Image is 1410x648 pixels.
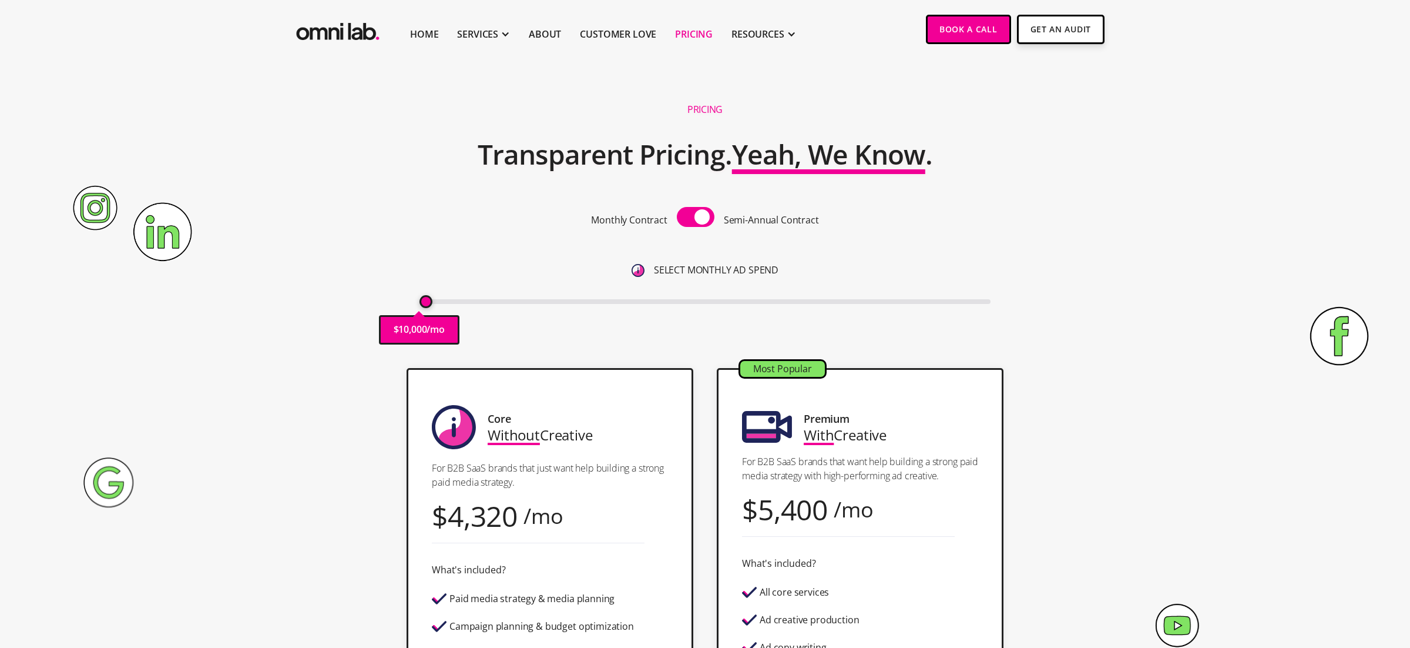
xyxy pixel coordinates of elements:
span: With [804,425,834,445]
img: 6410812402e99d19b372aa32_omni-nav-info.svg [632,264,644,277]
div: Most Popular [740,361,825,377]
div: $ [432,508,448,524]
div: Core [488,411,511,427]
div: /mo [523,508,563,524]
div: RESOURCES [731,27,784,41]
div: 4,320 [448,508,518,524]
p: /mo [427,322,445,338]
p: $ [394,322,399,338]
h1: Pricing [687,103,723,116]
div: SERVICES [457,27,498,41]
a: Get An Audit [1017,15,1104,44]
div: Paid media strategy & media planning [449,594,615,604]
div: Premium [804,411,850,427]
p: 10,000 [398,322,427,338]
div: Campaign planning & budget optimization [449,622,634,632]
a: home [294,15,382,44]
div: Ad creative production [760,615,859,625]
p: SELECT MONTHLY AD SPEND [654,262,778,278]
div: $ [742,502,758,517]
div: What's included? [432,562,505,578]
h2: Transparent Pricing. . [478,131,932,178]
iframe: Chat Widget [1200,513,1410,648]
a: Customer Love [580,27,656,41]
div: 5,400 [758,502,828,517]
a: Home [410,27,438,41]
p: For B2B SaaS brands that just want help building a strong paid media strategy. [432,461,668,489]
a: Book a Call [926,15,1011,44]
p: For B2B SaaS brands that want help building a strong paid media strategy with high-performing ad ... [742,455,978,483]
p: Semi-Annual Contract [724,212,819,228]
p: Monthly Contract [591,212,667,228]
img: Omni Lab: B2B SaaS Demand Generation Agency [294,15,382,44]
div: What's included? [742,556,815,572]
div: Creative [488,427,593,443]
a: About [529,27,561,41]
span: Without [488,425,540,445]
div: Creative [804,427,887,443]
a: Pricing [675,27,713,41]
div: /mo [834,502,874,517]
span: Yeah, We Know [732,136,925,172]
div: All core services [760,587,829,597]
